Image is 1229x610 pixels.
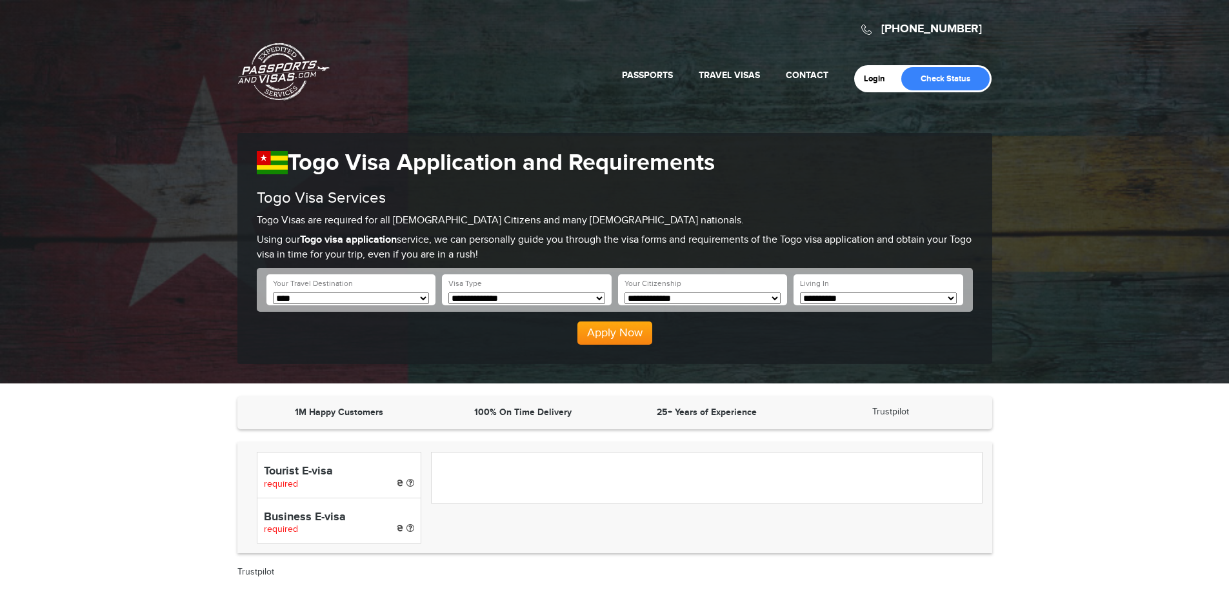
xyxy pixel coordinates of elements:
[300,234,397,246] strong: Togo visa application
[397,480,403,486] i: e-Visa
[295,407,383,418] strong: 1M Happy Customers
[264,465,414,478] h4: Tourist E-visa
[622,70,673,81] a: Passports
[881,22,982,36] a: [PHONE_NUMBER]
[800,278,829,289] label: Living In
[577,321,652,345] button: Apply Now
[699,70,760,81] a: Travel Visas
[448,278,482,289] label: Visa Type
[238,43,330,101] a: Passports & [DOMAIN_NAME]
[474,407,572,418] strong: 100% On Time Delivery
[257,214,973,229] p: Togo Visas are required for all [DEMOGRAPHIC_DATA] Citizens and many [DEMOGRAPHIC_DATA] nationals.
[273,278,353,289] label: Your Travel Destination
[397,525,403,531] i: e-Visa
[237,567,274,577] a: Trustpilot
[657,407,757,418] strong: 25+ Years of Experience
[786,70,828,81] a: Contact
[872,407,909,417] a: Trustpilot
[864,74,894,84] a: Login
[257,233,973,263] p: Using our service, we can personally guide you through the visa forms and requirements of the Tog...
[901,67,990,90] a: Check Status
[257,149,973,177] h1: Togo Visa Application and Requirements
[264,511,414,524] h4: Business E-visa
[257,190,973,207] h3: Togo Visa Services
[264,524,298,534] span: required
[624,278,681,289] label: Your Citizenship
[264,479,298,489] span: required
